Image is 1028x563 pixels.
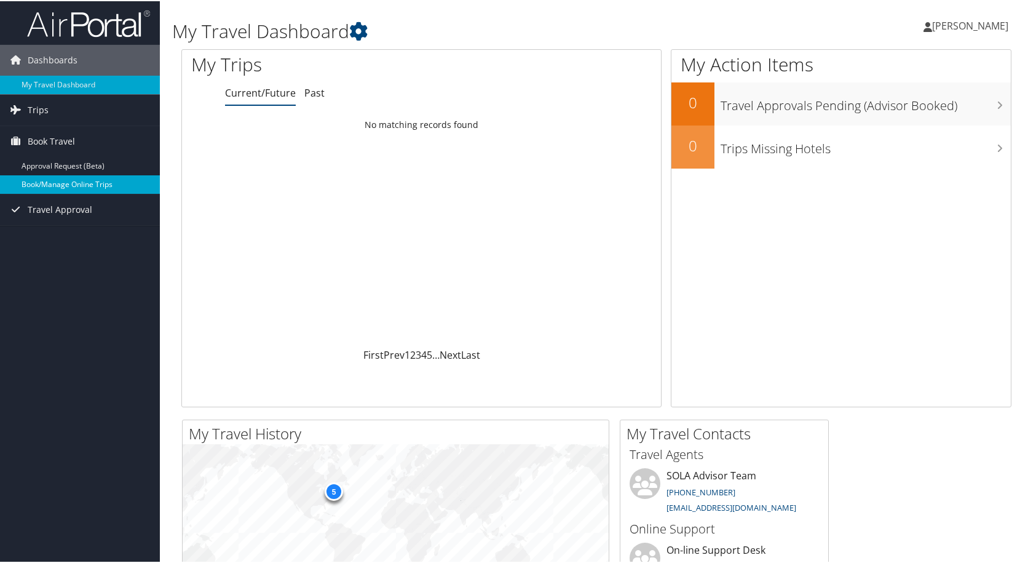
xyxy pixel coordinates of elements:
[421,347,427,361] a: 4
[440,347,461,361] a: Next
[27,8,150,37] img: airportal-logo.png
[666,485,735,497] a: [PHONE_NUMBER]
[225,85,296,98] a: Current/Future
[325,481,343,500] div: 5
[630,519,819,537] h3: Online Support
[304,85,325,98] a: Past
[623,467,825,517] li: SOLA Advisor Team
[671,81,1011,124] a: 0Travel Approvals Pending (Advisor Booked)
[191,50,453,76] h1: My Trips
[432,347,440,361] span: …
[416,347,421,361] a: 3
[427,347,432,361] a: 5
[363,347,384,361] a: First
[384,347,405,361] a: Prev
[189,422,609,443] h2: My Travel History
[671,124,1011,167] a: 0Trips Missing Hotels
[461,347,480,361] a: Last
[28,94,49,124] span: Trips
[405,347,410,361] a: 1
[410,347,416,361] a: 2
[172,17,738,43] h1: My Travel Dashboard
[721,90,1011,113] h3: Travel Approvals Pending (Advisor Booked)
[28,44,77,74] span: Dashboards
[630,445,819,462] h3: Travel Agents
[923,6,1021,43] a: [PERSON_NAME]
[182,113,661,135] td: No matching records found
[932,18,1008,31] span: [PERSON_NAME]
[28,193,92,224] span: Travel Approval
[671,91,714,112] h2: 0
[28,125,75,156] span: Book Travel
[666,501,796,512] a: [EMAIL_ADDRESS][DOMAIN_NAME]
[671,134,714,155] h2: 0
[671,50,1011,76] h1: My Action Items
[721,133,1011,156] h3: Trips Missing Hotels
[627,422,828,443] h2: My Travel Contacts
